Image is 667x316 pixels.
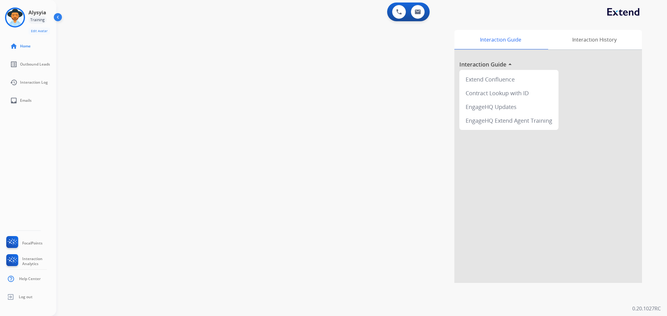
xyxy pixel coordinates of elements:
span: Log out [19,294,33,299]
a: FocalPoints [5,236,43,250]
mat-icon: list_alt [10,61,18,68]
div: Extend Confluence [462,72,556,86]
span: Emails [20,98,32,103]
span: FocalPoints [22,241,43,246]
mat-icon: inbox [10,97,18,104]
span: Outbound Leads [20,62,50,67]
div: Contract Lookup with ID [462,86,556,100]
span: Home [20,44,31,49]
div: Training [28,16,47,24]
button: Edit Avatar [28,27,50,35]
p: 0.20.1027RC [632,305,661,312]
mat-icon: history [10,79,18,86]
div: Interaction History [547,30,642,49]
span: Interaction Analytics [22,256,56,266]
mat-icon: home [10,42,18,50]
span: Help Center [19,276,41,281]
a: Interaction Analytics [5,254,56,269]
h3: Alysyia [28,9,46,16]
span: Interaction Log [20,80,48,85]
div: EngageHQ Extend Agent Training [462,114,556,127]
div: Interaction Guide [454,30,547,49]
div: EngageHQ Updates [462,100,556,114]
img: avatar [6,9,24,26]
